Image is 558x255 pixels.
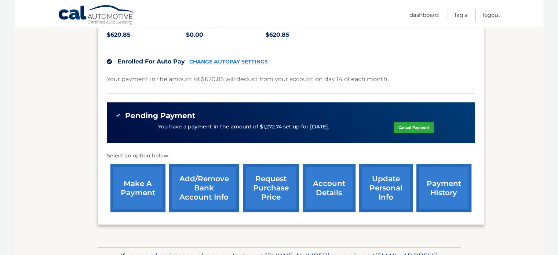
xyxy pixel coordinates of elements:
a: Logout [483,9,500,21]
a: Cal Automotive [58,5,135,26]
a: Dashboard [409,9,439,21]
img: check-green.svg [116,113,121,118]
p: $0.00 [186,30,266,40]
p: Select an option below: [107,152,475,160]
p: You have a payment in the amount of $1,272.74 set up for [DATE]. [158,123,329,131]
a: Cancel Payment [394,122,434,133]
a: request purchase price [243,164,299,212]
p: $620.85 [107,30,186,40]
span: Pending Payment [125,111,196,120]
a: FAQ's [455,9,467,21]
a: update personal info [359,164,413,212]
a: make a payment [110,164,165,212]
img: check.svg [107,59,112,64]
a: CHANGE AUTOPAY SETTINGS [189,59,268,65]
p: Your payment in the amount of $620.85 will deduct from your account on day 14 of each month. [107,74,389,84]
a: payment history [416,164,471,212]
span: Enrolled For Auto Pay [117,58,185,65]
a: Add/Remove bank account info [169,164,239,212]
a: account details [303,164,355,212]
p: $620.85 [266,30,345,40]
